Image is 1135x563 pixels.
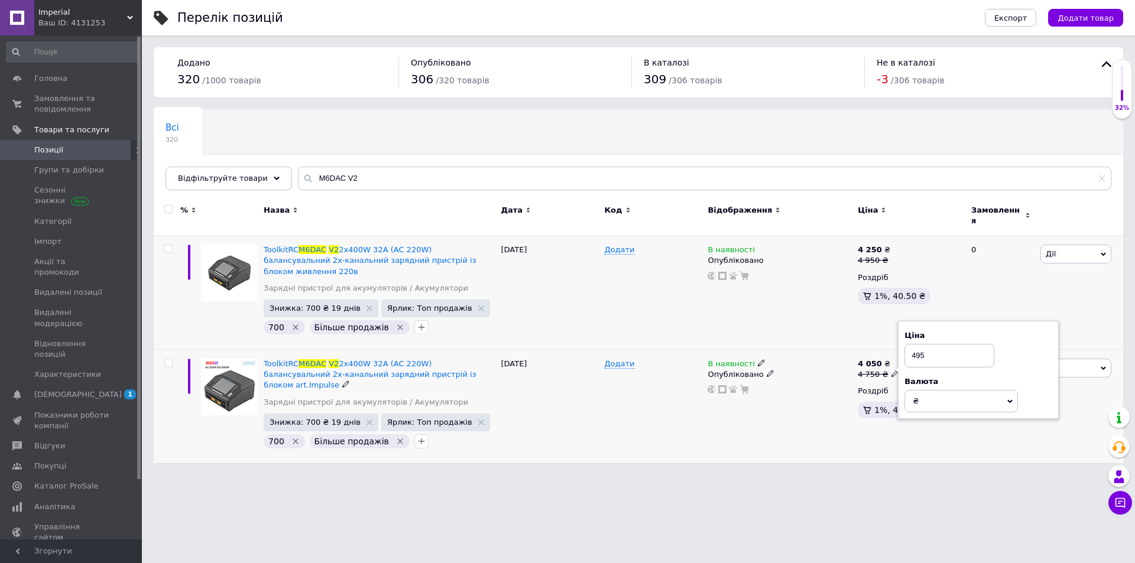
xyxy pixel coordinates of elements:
span: ₴ [913,396,919,405]
div: ₴ [858,245,890,255]
span: 320 [166,135,179,144]
span: Відфільтруйте товари [178,174,268,183]
span: Головна [34,73,67,84]
span: Замовлення [971,205,1022,226]
span: Назва [264,205,290,216]
button: Експорт [985,9,1037,27]
span: В наявності [708,245,755,258]
span: ToolkitRC [264,245,299,254]
span: M6DAC [299,359,326,368]
span: Покупці [34,461,66,471]
span: Відображення [708,205,772,216]
img: ToolkitRC M6DAC V2 2x400W 32A (AC 220W) балансировочное 2х-канальное зарядное устройство с блоком... [201,359,258,415]
a: Зарядні пристрої для акумуляторів / Акумулятори [264,283,468,294]
div: 4 750 ₴ [858,369,899,380]
svg: Видалити мітку [395,437,405,446]
span: 1%, 40.50 ₴ [874,291,925,301]
div: Валюта [904,376,1052,387]
span: Ціна [858,205,878,216]
svg: Видалити мітку [291,437,300,446]
span: 700 [268,437,284,446]
span: / 1000 товарів [202,76,261,85]
span: Характеристики [34,369,101,380]
span: 2x400W 32A (AC 220W) балансувальний 2х-канальний зарядний пристрій із блоком art.Impulse [264,359,476,389]
div: 0 [964,236,1037,350]
div: Опубліковано [708,369,852,380]
button: Додати товар [1048,9,1123,27]
span: Код [604,205,622,216]
span: Позиції [34,145,63,155]
span: 309 [644,72,666,86]
span: Ярлик: Топ продажів [387,304,472,312]
span: Додати [604,359,634,369]
span: Показники роботи компанії [34,410,109,431]
span: ToolkitRC [264,359,299,368]
a: ToolkitRCM6DACV22x400W 32A (AC 220W) балансувальний 2х-канальний зарядний пристрій із блоком живл... [264,245,476,275]
span: Каталог ProSale [34,481,98,492]
span: 700 [268,323,284,332]
span: Ярлик: Топ продажів [387,418,472,426]
a: ToolkitRCM6DACV22x400W 32A (AC 220W) балансувальний 2х-канальний зарядний пристрій із блоком art.... [264,359,476,389]
span: Знижка: 700 ₴ 19 днів [270,418,361,426]
span: Додати товар [1058,14,1114,22]
span: Всі [166,122,179,133]
span: Акції та промокоди [34,256,109,278]
span: Опубліковано [411,58,471,67]
b: 4 050 [858,359,882,368]
div: Ціна [904,330,1052,341]
span: / 320 товарів [436,76,489,85]
span: Групи та добірки [34,165,104,175]
span: В наявності [708,359,755,372]
span: Імпорт [34,236,61,247]
span: Видалені модерацією [34,307,109,328]
button: Чат з покупцем [1108,491,1132,515]
span: Більше продажів [314,437,389,446]
span: 320 [177,72,200,86]
span: Відновлення позицій [34,339,109,360]
span: Замовлення та повідомлення [34,93,109,115]
span: Дії [1046,249,1056,258]
img: ToolkitRC M6DAC V2 2x400W 32A (AC 220W) балансировочное 2х-канальное зарядное устройство с блоком... [201,245,258,301]
span: M6DAC [299,245,326,254]
a: Зарядні пристрої для акумуляторів / Акумулятори [264,397,468,408]
span: Додати [604,245,634,255]
input: Пошук по назві позиції, артикулу і пошуковим запитам [298,167,1111,190]
span: Товари та послуги [34,125,109,135]
div: Роздріб [858,272,961,283]
span: Знижка: 700 ₴ 19 днів [270,304,361,312]
span: -3 [877,72,888,86]
div: Перелік позицій [177,12,283,24]
div: Ваш ID: 4131253 [38,18,142,28]
div: 4 950 ₴ [858,255,890,266]
span: Управління сайтом [34,522,109,543]
span: V2 [329,359,339,368]
span: [DEMOGRAPHIC_DATA] [34,389,122,400]
input: Пошук [6,41,140,63]
span: Категорії [34,216,72,227]
span: / 306 товарів [669,76,722,85]
div: ₴ [858,359,899,369]
div: [DATE] [498,236,601,350]
svg: Видалити мітку [395,323,405,332]
span: 1%, 40.50 ₴ [874,405,925,415]
span: Видалені позиції [34,287,102,298]
span: Аналітика [34,502,75,512]
span: 306 [411,72,433,86]
b: 4 250 [858,245,882,254]
span: 2x400W 32A (AC 220W) балансувальний 2х-канальний зарядний пристрій із блоком живлення 220в [264,245,476,275]
span: 1 [124,389,136,399]
div: 32% [1113,104,1131,112]
div: Роздріб [858,386,961,396]
span: Сезонні знижки [34,185,109,206]
span: Додано [177,58,210,67]
span: / 306 товарів [891,76,944,85]
span: Не в каталозі [877,58,935,67]
span: Відгуки [34,441,65,451]
span: Експорт [994,14,1027,22]
span: V2 [329,245,339,254]
span: Дата [501,205,523,216]
span: Imperial [38,7,127,18]
span: % [180,205,188,216]
div: [DATE] [498,350,601,463]
div: Опубліковано [708,255,852,266]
